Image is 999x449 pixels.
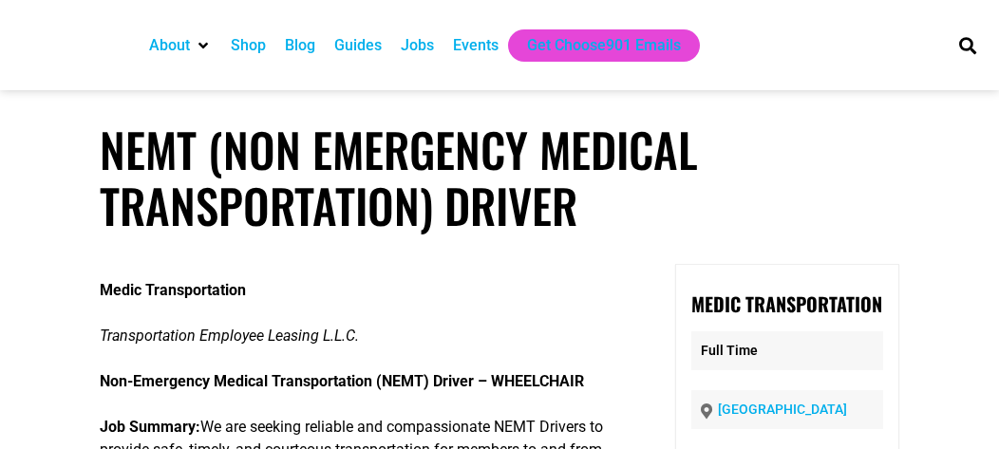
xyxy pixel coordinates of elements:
strong: Job Summary: [100,418,200,436]
strong: Medic Transportation [100,281,246,299]
a: Blog [285,34,315,57]
a: Guides [334,34,382,57]
nav: Main nav [140,29,933,62]
a: Events [453,34,499,57]
a: Get Choose901 Emails [527,34,681,57]
a: Jobs [401,34,434,57]
em: Transportation Employee Leasing L.L.C. [100,327,359,345]
strong: Medic Transportation [691,290,882,318]
a: Shop [231,34,266,57]
strong: Non-Emergency Medical Transportation (NEMT) Driver – WHEELCHAIR [100,372,584,390]
div: Search [952,29,984,61]
h1: NEMT (Non Emergency Medical Transportation) Driver [100,122,899,234]
a: [GEOGRAPHIC_DATA] [718,402,847,417]
div: About [140,29,221,62]
a: About [149,34,190,57]
p: Full Time [691,331,882,370]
